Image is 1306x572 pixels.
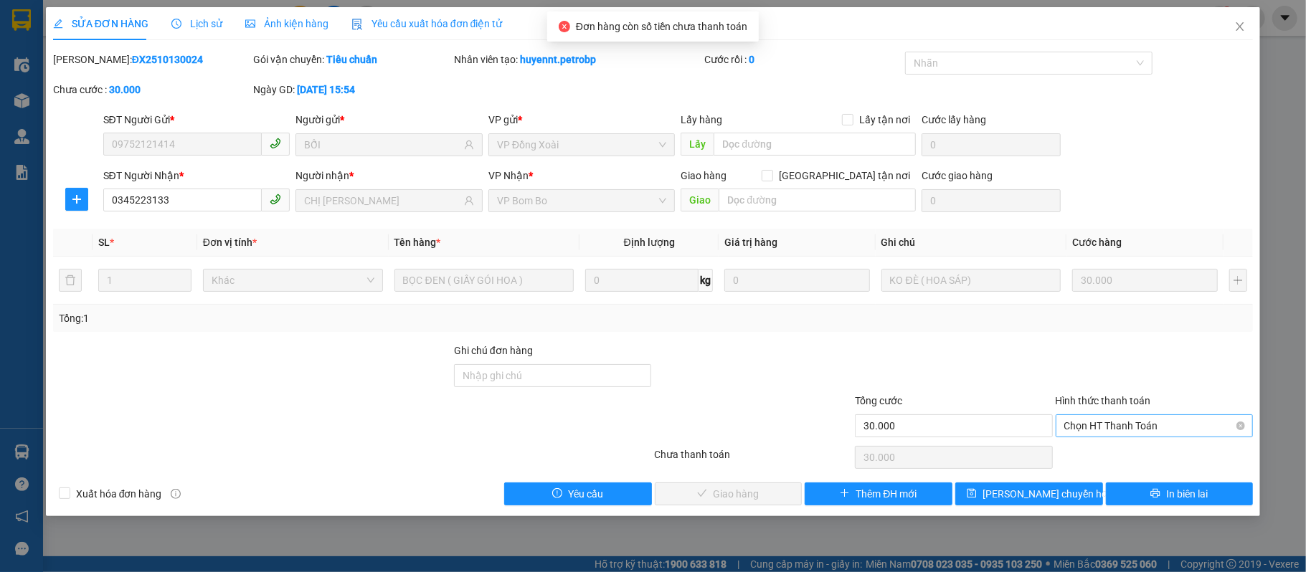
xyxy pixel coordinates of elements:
[351,19,363,30] img: icon
[203,237,257,248] span: Đơn vị tính
[681,189,719,211] span: Giao
[922,189,1060,212] input: Cước giao hàng
[295,112,483,128] div: Người gửi
[70,486,168,502] span: Xuất hóa đơn hàng
[497,134,667,156] span: VP Đồng Xoài
[270,138,281,149] span: phone
[245,19,255,29] span: picture
[855,395,902,406] span: Tổng cước
[454,345,533,356] label: Ghi chú đơn hàng
[653,447,853,472] div: Chưa thanh toán
[103,168,290,183] div: SĐT Người Nhận
[103,112,290,128] div: SĐT Người Gửi
[876,229,1067,257] th: Ghi chú
[59,310,505,326] div: Tổng: 1
[53,19,63,29] span: edit
[805,482,952,505] button: plusThêm ĐH mới
[922,133,1060,156] input: Cước lấy hàng
[253,52,451,67] div: Gói vận chuyển:
[1072,269,1217,292] input: 0
[856,486,917,502] span: Thêm ĐH mới
[394,237,441,248] span: Tên hàng
[253,82,451,97] div: Ngày GD:
[304,137,461,153] input: Tên người gửi
[655,482,803,505] button: checkGiao hàng
[171,19,181,29] span: clock-circle
[98,237,110,248] span: SL
[132,54,203,65] b: ĐX2510130024
[853,112,916,128] span: Lấy tận nơi
[171,489,181,499] span: info-circle
[497,190,667,211] span: VP Bom Bo
[171,18,222,29] span: Lịch sử
[1229,269,1248,292] button: plus
[59,269,82,292] button: delete
[488,112,676,128] div: VP gửi
[464,140,474,150] span: user
[559,21,570,32] span: close-circle
[1064,415,1245,437] span: Chọn HT Thanh Toán
[704,52,902,67] div: Cước rồi :
[1220,7,1260,47] button: Close
[394,269,574,292] input: VD: Bàn, Ghế
[53,18,148,29] span: SỬA ĐƠN HÀNG
[881,269,1061,292] input: Ghi Chú
[326,54,377,65] b: Tiêu chuẩn
[719,189,916,211] input: Dọc đường
[568,486,603,502] span: Yêu cầu
[922,114,986,125] label: Cước lấy hàng
[65,188,88,211] button: plus
[304,193,461,209] input: Tên người nhận
[1106,482,1254,505] button: printerIn biên lai
[840,488,850,500] span: plus
[749,54,754,65] b: 0
[520,54,596,65] b: huyennt.petrobp
[1056,395,1151,406] label: Hình thức thanh toán
[53,82,251,97] div: Chưa cước :
[955,482,1103,505] button: save[PERSON_NAME] chuyển hoàn
[1150,488,1160,500] span: printer
[297,84,355,95] b: [DATE] 15:54
[66,194,87,205] span: plus
[351,18,503,29] span: Yêu cầu xuất hóa đơn điện tử
[109,84,141,95] b: 30.000
[724,237,777,248] span: Giá trị hàng
[681,133,714,156] span: Lấy
[454,364,652,387] input: Ghi chú đơn hàng
[245,18,328,29] span: Ảnh kiện hàng
[1166,486,1208,502] span: In biên lai
[464,196,474,206] span: user
[53,52,251,67] div: [PERSON_NAME]:
[624,237,675,248] span: Định lượng
[983,486,1119,502] span: [PERSON_NAME] chuyển hoàn
[967,488,977,500] span: save
[454,52,701,67] div: Nhân viên tạo:
[212,270,374,291] span: Khác
[270,194,281,205] span: phone
[1234,21,1246,32] span: close
[552,488,562,500] span: exclamation-circle
[922,170,993,181] label: Cước giao hàng
[576,21,747,32] span: Đơn hàng còn số tiền chưa thanh toán
[681,114,722,125] span: Lấy hàng
[504,482,652,505] button: exclamation-circleYêu cầu
[724,269,869,292] input: 0
[488,170,529,181] span: VP Nhận
[699,269,713,292] span: kg
[714,133,916,156] input: Dọc đường
[1072,237,1122,248] span: Cước hàng
[295,168,483,183] div: Người nhận
[773,168,916,183] span: [GEOGRAPHIC_DATA] tận nơi
[681,170,727,181] span: Giao hàng
[1236,421,1245,430] span: close-circle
